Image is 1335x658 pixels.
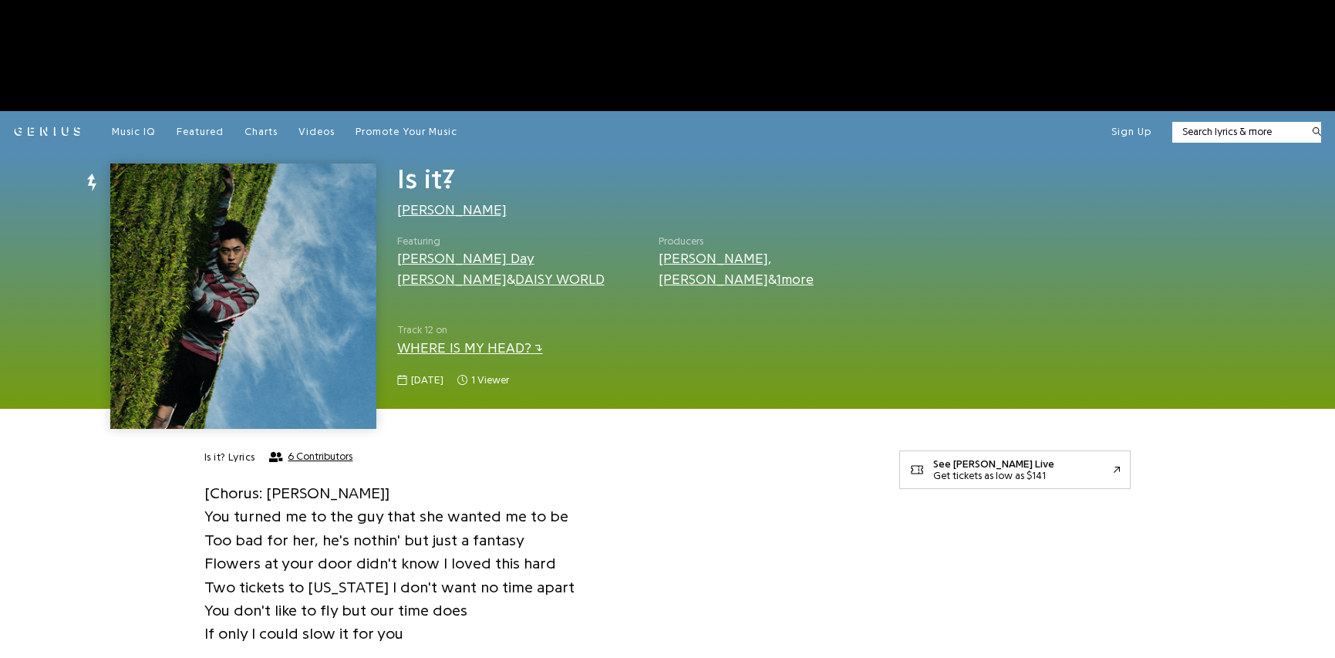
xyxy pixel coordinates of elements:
h2: Is it? Lyrics [204,450,255,464]
a: WHERE IS MY HEAD? [397,341,543,355]
a: [PERSON_NAME] Day [PERSON_NAME] [397,251,534,285]
img: Cover art for Is it? by Rich Brian [110,164,376,429]
div: See [PERSON_NAME] Live [933,458,1054,470]
span: Charts [244,127,278,137]
a: Featured [177,125,224,139]
button: Sign Up [1111,125,1151,139]
span: 6 Contributors [288,450,352,463]
span: Promote Your Music [356,127,457,137]
span: Track 12 on [397,322,879,338]
div: , & [659,248,878,289]
span: Featured [177,127,224,137]
span: Is it? [397,165,456,193]
span: 1 viewer [457,373,509,388]
span: Producers [659,234,878,249]
a: [PERSON_NAME] [659,272,768,286]
a: See [PERSON_NAME] LiveGet tickets as low as $141 [899,450,1131,489]
button: 6 Contributors [269,450,353,463]
span: Music IQ [112,127,156,137]
button: 1more [777,271,814,288]
div: Get tickets as low as $141 [933,470,1054,481]
a: Promote Your Music [356,125,457,139]
span: [DATE] [411,373,443,388]
a: Videos [298,125,335,139]
a: [PERSON_NAME] [659,251,768,265]
span: Videos [298,127,335,137]
a: Charts [244,125,278,139]
div: & [397,248,638,289]
a: [PERSON_NAME] [397,203,507,217]
a: DAISY WORLD [515,272,605,286]
a: Music IQ [112,125,156,139]
span: 1 viewer [471,373,509,388]
span: Featuring [397,234,638,249]
input: Search lyrics & more [1172,124,1303,140]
